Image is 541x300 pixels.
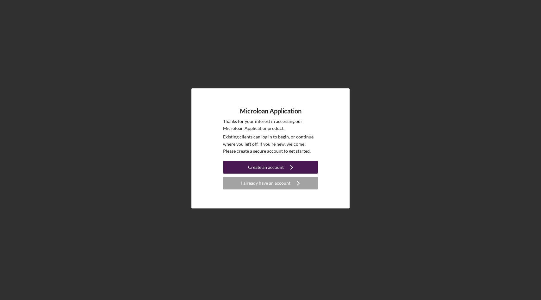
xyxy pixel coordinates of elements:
button: I already have an account [223,177,318,189]
p: Thanks for your interest in accessing our Microloan Application product. [223,118,318,132]
button: Create an account [223,161,318,174]
div: Create an account [248,161,284,174]
p: Existing clients can log in to begin, or continue where you left off. If you're new, welcome! Ple... [223,133,318,155]
div: I already have an account [241,177,290,189]
a: Create an account [223,161,318,175]
h4: Microloan Application [240,107,302,115]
